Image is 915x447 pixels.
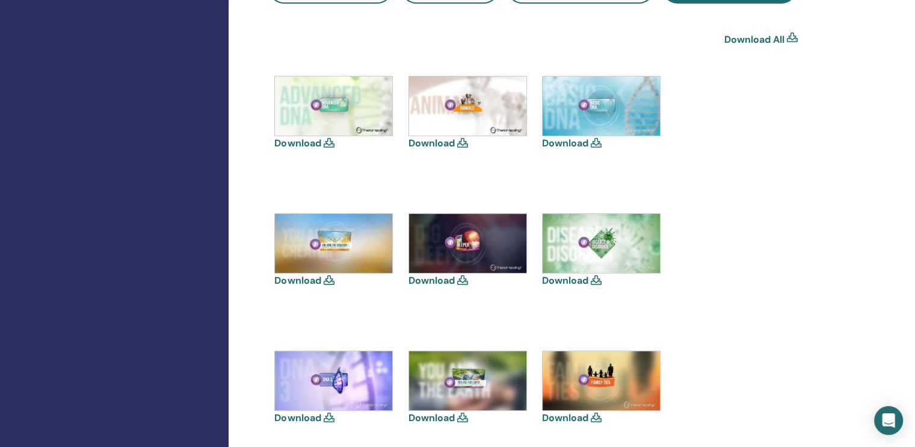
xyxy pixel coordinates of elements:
[542,137,588,149] a: Download
[542,274,588,287] a: Download
[543,77,660,136] img: basic-dna.jpg
[408,274,455,287] a: Download
[542,411,588,424] a: Download
[874,406,903,435] div: Open Intercom Messenger
[543,351,660,410] img: family-ties.jpg
[274,137,321,149] a: Download
[724,33,784,47] a: Download All
[275,77,392,136] img: advanced.jpg
[409,77,526,136] img: animals.jpg
[274,274,321,287] a: Download
[408,411,455,424] a: Download
[543,214,660,273] img: disease.jpg
[275,351,392,410] img: dna-3.jpg
[409,351,526,410] img: earth.jpg
[408,137,455,149] a: Download
[274,411,321,424] a: Download
[409,214,526,273] img: dig-deeper.jpg
[275,214,392,273] img: creator.jpg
